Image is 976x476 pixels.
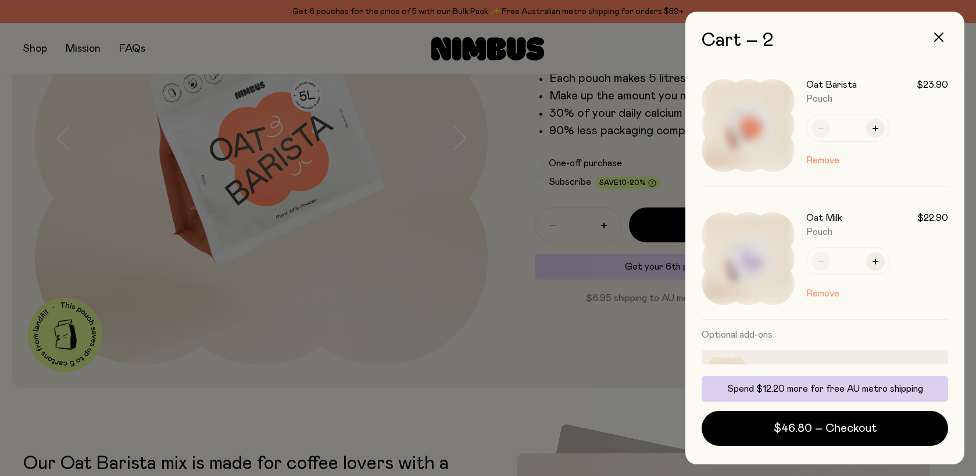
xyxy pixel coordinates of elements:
[917,79,948,91] span: $23.90
[806,212,842,224] h3: Oat Milk
[806,79,857,91] h3: Oat Barista
[774,420,877,436] span: $46.80 – Checkout
[806,287,839,300] button: Remove
[709,383,941,395] p: Spend $12.20 more for free AU metro shipping
[806,94,832,103] span: Pouch
[702,30,948,51] h2: Cart – 2
[806,153,839,167] button: Remove
[806,227,832,237] span: Pouch
[917,212,948,224] span: $22.90
[755,363,909,377] h3: Scoop
[702,411,948,446] button: $46.80 – Checkout
[702,320,948,350] h3: Optional add-ons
